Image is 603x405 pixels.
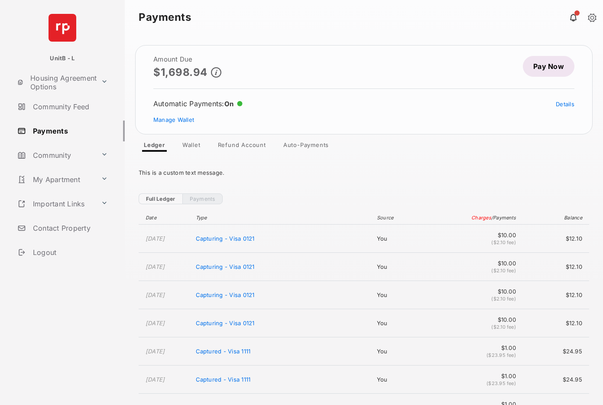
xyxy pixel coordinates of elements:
span: $10.00 [433,288,516,295]
a: Wallet [175,141,207,152]
td: $12.10 [520,309,589,337]
a: Important Links [14,193,97,214]
td: $12.10 [520,253,589,281]
a: My Apartment [14,169,97,190]
span: ($2.10 fee) [491,324,516,330]
span: Capturing - Visa 0121 [196,320,255,327]
td: You [373,253,428,281]
time: [DATE] [146,235,165,242]
span: ($23.95 fee) [486,380,516,386]
span: $10.00 [433,260,516,267]
img: svg+xml;base64,PHN2ZyB4bWxucz0iaHR0cDovL3d3dy53My5vcmcvMjAwMC9zdmciIHdpZHRoPSI2NCIgaGVpZ2h0PSI2NC... [49,14,76,42]
th: Source [373,211,428,225]
a: Community Feed [14,96,125,117]
a: Details [556,101,574,108]
span: ($2.10 fee) [491,268,516,274]
time: [DATE] [146,376,165,383]
span: $10.00 [433,232,516,238]
span: ($2.10 fee) [491,239,516,245]
th: Type [191,211,373,225]
span: ($2.10 fee) [491,296,516,302]
a: Refund Account [211,141,273,152]
span: $10.00 [433,316,516,323]
span: Captured - Visa 1111 [196,348,251,355]
a: Logout [14,242,125,263]
td: You [373,309,428,337]
time: [DATE] [146,291,165,298]
span: Capturing - Visa 0121 [196,291,255,298]
span: On [224,100,234,108]
strong: Payments [139,12,191,23]
span: Charges [471,215,491,221]
a: Ledger [137,141,172,152]
a: Payments [182,193,223,204]
td: $12.10 [520,225,589,253]
div: This is a custom text message. [139,162,589,183]
a: Payments [14,121,125,141]
td: $24.95 [520,337,589,366]
time: [DATE] [146,320,165,327]
a: Housing Agreement Options [14,72,97,93]
time: [DATE] [146,263,165,270]
span: $1.00 [433,344,516,351]
td: You [373,337,428,366]
span: / Payments [491,215,516,221]
a: Manage Wallet [153,116,194,123]
p: UnitB - L [50,54,75,63]
th: Date [139,211,191,225]
a: Contact Property [14,218,125,238]
p: $1,698.94 [153,66,207,78]
a: Auto-Payments [276,141,336,152]
span: ($23.95 fee) [486,352,516,358]
a: Full Ledger [139,193,182,204]
span: Capturing - Visa 0121 [196,263,255,270]
span: Capturing - Visa 0121 [196,235,255,242]
td: You [373,281,428,309]
span: Captured - Visa 1111 [196,376,251,383]
td: $24.95 [520,366,589,394]
td: You [373,366,428,394]
time: [DATE] [146,348,165,355]
span: $1.00 [433,372,516,379]
th: Balance [520,211,589,225]
td: You [373,225,428,253]
div: Automatic Payments : [153,99,243,108]
td: $12.10 [520,281,589,309]
a: Community [14,145,97,166]
h2: Amount Due [153,56,221,63]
